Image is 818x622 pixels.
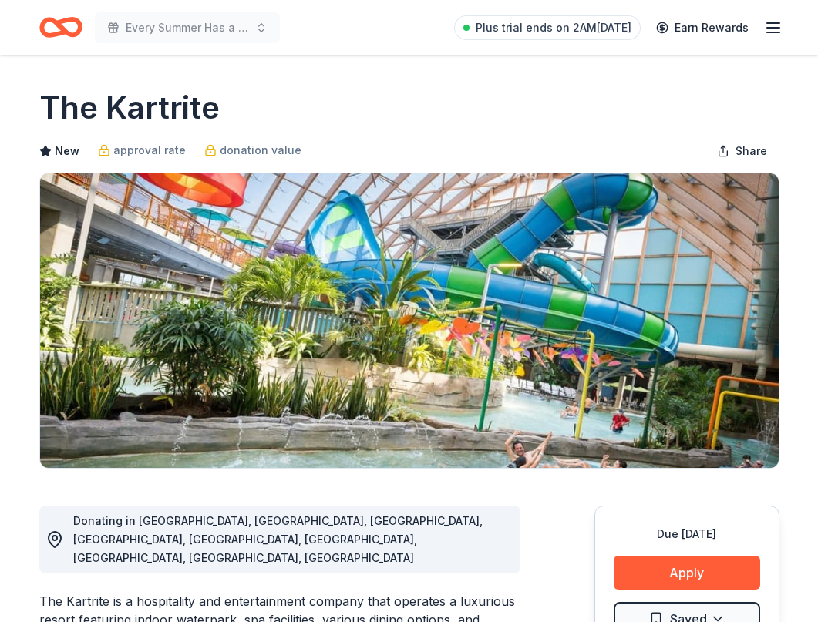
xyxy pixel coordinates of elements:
a: donation value [204,141,301,160]
span: New [55,142,79,160]
button: Share [705,136,779,166]
span: Every Summer Has a Story 2025 Fundraiser [126,18,249,37]
a: Plus trial ends on 2AM[DATE] [454,15,641,40]
a: approval rate [98,141,186,160]
img: Image for The Kartrite [40,173,779,468]
span: donation value [220,141,301,160]
span: Donating in [GEOGRAPHIC_DATA], [GEOGRAPHIC_DATA], [GEOGRAPHIC_DATA], [GEOGRAPHIC_DATA], [GEOGRAPH... [73,514,483,564]
h1: The Kartrite [39,86,220,129]
a: Earn Rewards [647,14,758,42]
div: Due [DATE] [614,525,760,543]
span: approval rate [113,141,186,160]
button: Apply [614,556,760,590]
button: Every Summer Has a Story 2025 Fundraiser [95,12,280,43]
span: Plus trial ends on 2AM[DATE] [476,18,631,37]
a: Home [39,9,82,45]
span: Share [736,142,767,160]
